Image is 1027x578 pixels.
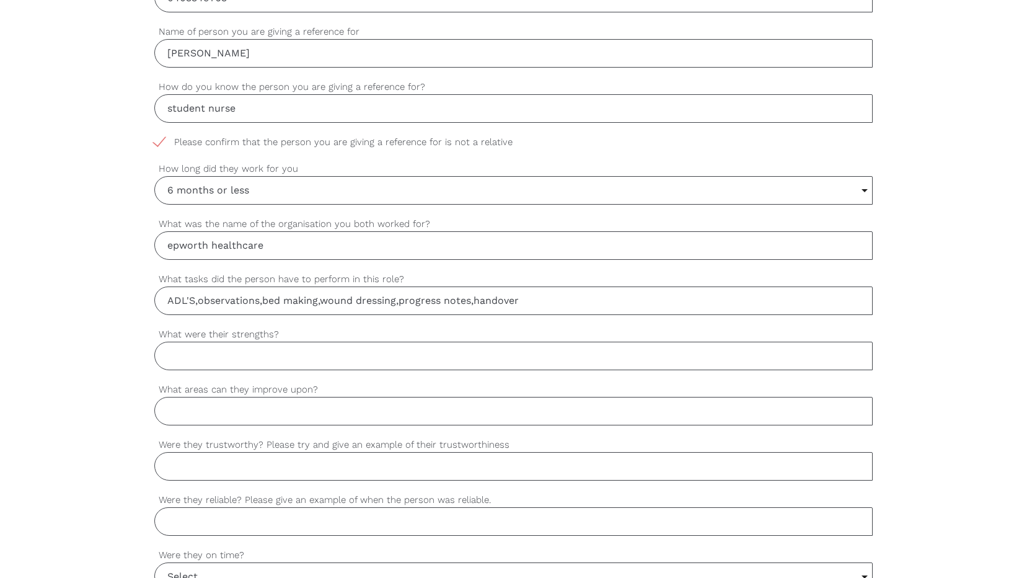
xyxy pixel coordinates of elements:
[154,25,873,39] label: Name of person you are giving a reference for
[154,135,536,149] span: Please confirm that the person you are giving a reference for is not a relative
[154,548,873,562] label: Were they on time?
[154,493,873,507] label: Were they reliable? Please give an example of when the person was reliable.
[154,80,873,94] label: How do you know the person you are giving a reference for?
[154,383,873,397] label: What areas can they improve upon?
[154,438,873,452] label: Were they trustworthy? Please try and give an example of their trustworthiness
[154,327,873,342] label: What were their strengths?
[154,162,873,176] label: How long did they work for you
[154,217,873,231] label: What was the name of the organisation you both worked for?
[154,272,873,287] label: What tasks did the person have to perform in this role?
